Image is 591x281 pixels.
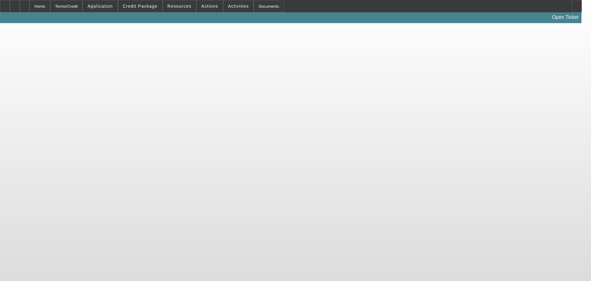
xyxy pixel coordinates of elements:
button: Credit Package [118,0,162,12]
button: Actions [197,0,223,12]
span: Resources [167,4,191,9]
button: Application [83,0,117,12]
span: Application [87,4,113,9]
a: Open Ticket [550,12,581,23]
button: Resources [163,0,196,12]
button: Activities [223,0,254,12]
span: Activities [228,4,249,9]
span: Credit Package [123,4,158,9]
span: Actions [201,4,218,9]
